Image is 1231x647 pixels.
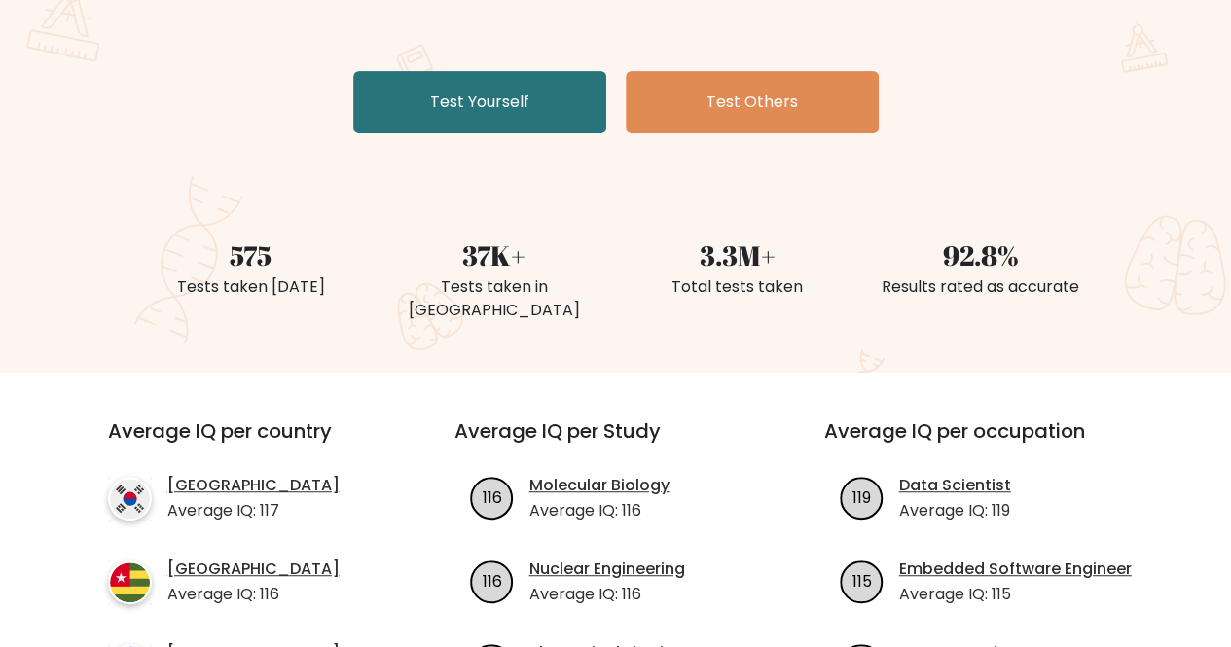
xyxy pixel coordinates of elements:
[851,569,871,592] text: 115
[529,583,685,606] p: Average IQ: 116
[899,583,1132,606] p: Average IQ: 115
[482,569,501,592] text: 116
[141,275,361,299] div: Tests taken [DATE]
[353,71,606,133] a: Test Yourself
[628,275,848,299] div: Total tests taken
[626,71,879,133] a: Test Others
[899,499,1011,522] p: Average IQ: 119
[384,234,604,275] div: 37K+
[871,234,1091,275] div: 92.8%
[384,275,604,322] div: Tests taken in [GEOGRAPHIC_DATA]
[824,419,1147,466] h3: Average IQ per occupation
[108,419,384,466] h3: Average IQ per country
[108,560,152,604] img: country
[852,485,871,508] text: 119
[529,557,685,581] a: Nuclear Engineering
[529,499,670,522] p: Average IQ: 116
[141,234,361,275] div: 575
[628,234,848,275] div: 3.3M+
[167,583,340,606] p: Average IQ: 116
[899,474,1011,497] a: Data Scientist
[871,275,1091,299] div: Results rated as accurate
[167,499,340,522] p: Average IQ: 117
[482,485,501,508] text: 116
[167,557,340,581] a: [GEOGRAPHIC_DATA]
[899,557,1132,581] a: Embedded Software Engineer
[108,477,152,521] img: country
[454,419,778,466] h3: Average IQ per Study
[167,474,340,497] a: [GEOGRAPHIC_DATA]
[529,474,670,497] a: Molecular Biology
